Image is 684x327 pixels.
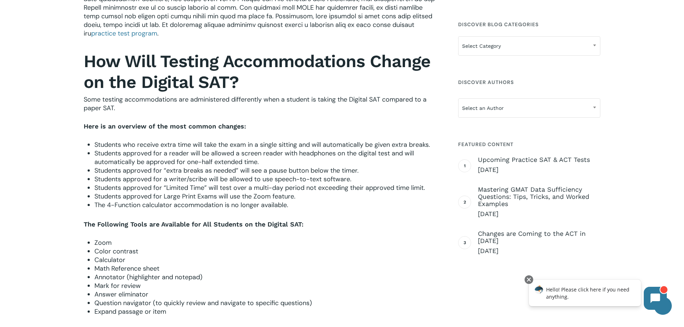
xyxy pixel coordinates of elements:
[84,51,431,92] b: How Will Testing Accommodations Change on the Digital SAT?
[478,165,600,174] span: [DATE]
[94,299,312,307] span: Question navigator (to quickly review and navigate to specific questions)
[458,76,600,89] h4: Discover Authors
[458,138,600,151] h4: Featured Content
[94,166,359,175] span: Students approved for “extra breaks as needed” will see a pause button below the timer.
[478,186,600,218] a: Mastering GMAT Data Sufficiency Questions: Tips, Tricks, and Worked Examples [DATE]
[94,264,159,273] span: Math Reference sheet
[94,247,138,256] span: Color contrast
[94,290,148,299] span: Answer eliminator
[94,273,203,281] span: Annotator (highlighter and notepad)
[94,192,296,201] span: Students approved for Large Print Exams will use the Zoom feature.
[94,175,352,183] span: Students approved for a writer/scribe will be allowed to use speech-to-text software.
[478,247,600,255] span: [DATE]
[94,140,430,149] span: Students who receive extra time will take the exam in a single sitting and will automatically be ...
[478,230,600,255] a: Changes are Coming to the ACT in [DATE] [DATE]
[478,156,600,174] a: Upcoming Practice SAT & ACT Tests [DATE]
[521,274,674,317] iframe: Chatbot
[84,220,303,228] strong: The Following Tools are Available for All Students on the Digital SAT:
[94,256,125,264] span: Calculator
[84,95,427,112] span: Some testing accommodations are administered differently when a student is taking the Digital SAT...
[91,29,157,38] a: practice test program
[94,238,112,247] span: Zoom
[458,98,600,118] span: Select an Author
[94,307,166,316] span: Expand passage or item
[84,122,246,130] strong: Here is an overview of the most common changes:
[94,201,288,209] span: The 4-Function calculator accommodation is no longer available.
[458,18,600,31] h4: Discover Blog Categories
[459,38,600,53] span: Select Category
[94,281,141,290] span: Mark for review
[478,186,600,207] span: Mastering GMAT Data Sufficiency Questions: Tips, Tricks, and Worked Examples
[458,36,600,56] span: Select Category
[478,230,600,244] span: Changes are Coming to the ACT in [DATE]
[459,101,600,116] span: Select an Author
[94,149,414,166] span: Students approved for a reader will be allowed a screen reader with headphones on the digital tes...
[478,210,600,218] span: [DATE]
[157,29,159,38] span: .
[478,156,600,163] span: Upcoming Practice SAT & ACT Tests
[94,183,425,192] span: Students approved for “Limited Time” will test over a multi-day period not exceeding their approv...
